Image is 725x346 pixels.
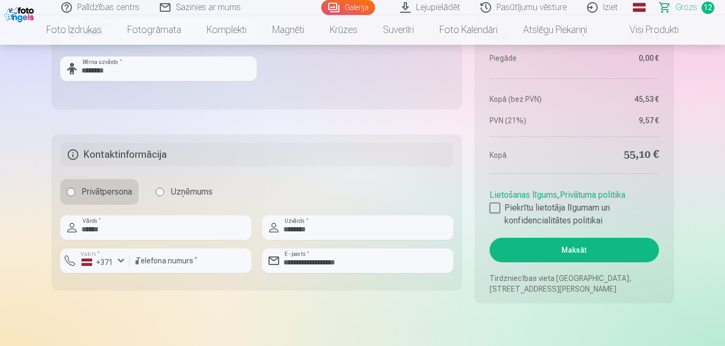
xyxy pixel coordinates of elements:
[82,257,113,268] div: +371
[580,115,659,126] dd: 9,57 €
[60,248,129,273] button: Valsts*+371
[490,94,569,104] dt: Kopā (bez PVN)
[580,94,659,104] dd: 45,53 €
[34,15,115,45] a: Foto izdrukas
[317,15,370,45] a: Krūzes
[60,143,454,166] h5: Kontaktinformācija
[370,15,427,45] a: Suvenīri
[490,273,658,294] p: Tirdzniecības vieta [GEOGRAPHIC_DATA], [STREET_ADDRESS][PERSON_NAME]
[77,250,103,258] label: Valsts
[675,1,697,14] span: Grozs
[67,188,75,196] input: Privātpersona
[60,179,139,205] label: Privātpersona
[702,2,714,14] span: 12
[194,15,259,45] a: Komplekti
[580,148,659,163] dd: 55,10 €
[490,190,557,200] a: Lietošanas līgums
[600,15,691,45] a: Visi produkti
[490,148,569,163] dt: Kopā
[149,179,219,205] label: Uzņēmums
[490,53,569,63] dt: Piegāde
[580,53,659,63] dd: 0,00 €
[427,15,510,45] a: Foto kalendāri
[560,190,625,200] a: Privātuma politika
[259,15,317,45] a: Magnēti
[510,15,600,45] a: Atslēgu piekariņi
[490,238,658,262] button: Maksāt
[490,184,658,227] div: ,
[490,115,569,126] dt: PVN (21%)
[156,188,164,196] input: Uzņēmums
[4,4,37,22] img: /fa1
[115,15,194,45] a: Fotogrāmata
[490,202,658,227] label: Piekrītu lietotāja līgumam un konfidencialitātes politikai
